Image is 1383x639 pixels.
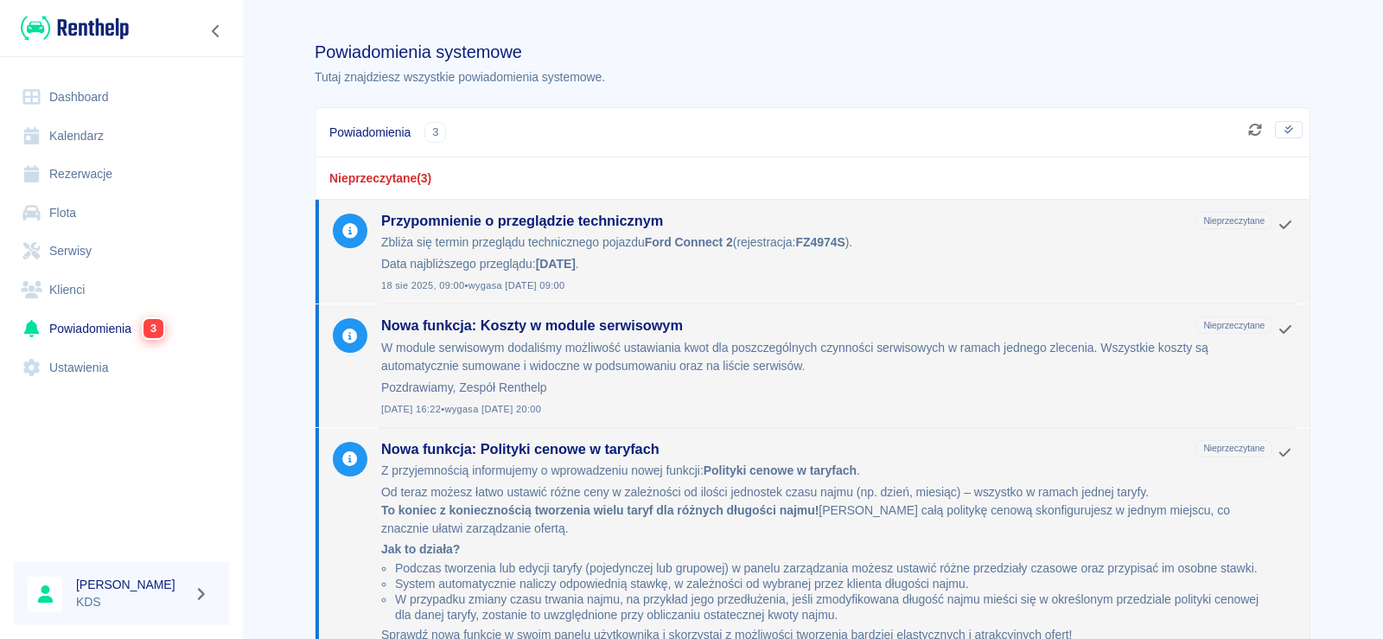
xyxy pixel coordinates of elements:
strong: FZ4974S [795,235,844,249]
span: 3 [425,124,445,141]
a: Serwisy [14,232,229,271]
li: Podczas tworzenia lub edycji taryfy (pojedynczej lub grupowej) w panelu zarządzania możesz ustawi... [395,560,1272,576]
a: Ustawienia [14,348,229,387]
p: Zbliża się termin przeglądu technicznego pojazdu (rejestracja: ). [381,233,1272,252]
span: 3 [143,319,163,338]
h1: Powiadomienia systemowe [315,42,1310,62]
span: Nieprzeczytane [1196,316,1271,335]
p: Z przyjemnością informujemy o wprowadzeniu nowej funkcji: . [381,462,1272,480]
span: • wygasa [DATE] 09:00 [464,280,564,291]
strong: Polityki cenowe w taryfach [704,463,857,477]
button: Oznacz jako przeczytane [1272,214,1298,236]
span: • wygasa [DATE] 20:00 [441,404,541,414]
a: Kalendarz [14,117,229,156]
span: Powiadomienia [329,124,411,141]
p: Od teraz możesz łatwo ustawić różne ceny w zależności od ilości jednostek czasu najmu (np. dzień,... [381,483,1272,538]
button: Zwiń nawigację [203,20,229,42]
span: Nieprzeczytane [1196,439,1271,457]
p: W module serwisowym dodaliśmy możliwość ustawiania kwot dla poszczególnych czynności serwisowych ... [381,339,1272,375]
a: Klienci [14,271,229,310]
h3: Przypomnienie o przeglądzie technicznym [381,212,1189,230]
a: Powiadomienia3 [14,309,229,348]
img: Renthelp logo [21,14,129,42]
h4: Jak to działa? [381,541,1272,557]
h6: [PERSON_NAME] [76,576,187,593]
p: Data najbliższego przeglądu: . [381,255,1272,273]
strong: To koniec z koniecznością tworzenia wielu taryf dla różnych długości najmu! [381,503,819,517]
span: Nieprzeczytane [1196,212,1271,230]
a: Flota [14,194,229,233]
h3: Nowa funkcja: Polityki cenowe w taryfach [381,440,1189,458]
p: Pozdrawiamy, Zespół Renthelp [381,379,1272,397]
strong: Ford Connect 2 [645,235,733,249]
button: Oznacz jako przeczytane [1272,318,1298,341]
p: KDS [76,593,187,611]
h3: Nowa funkcja: Koszty w module serwisowym [381,316,1189,335]
strong: [DATE] [536,257,576,271]
span: [DATE] 16:22 [381,404,1272,415]
a: Rezerwacje [14,155,229,194]
li: W przypadku zmiany czasu trwania najmu, na przykład jego przedłużenia, jeśli zmodyfikowana długoś... [395,591,1272,623]
p: Tutaj znajdziesz wszystkie powiadomienia systemowe. [315,68,1310,86]
span: 18 sie 2025, 09:00 [381,280,1272,291]
div: Nieprzeczytane ( 3 ) [315,157,1310,200]
button: Oznacz jako przeczytane [1272,442,1298,464]
button: Odśwież [1242,118,1268,141]
a: Renthelp logo [14,14,129,42]
a: Dashboard [14,78,229,117]
li: System automatycznie naliczy odpowiednią stawkę, w zależności od wybranej przez klienta długości ... [395,576,1272,591]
